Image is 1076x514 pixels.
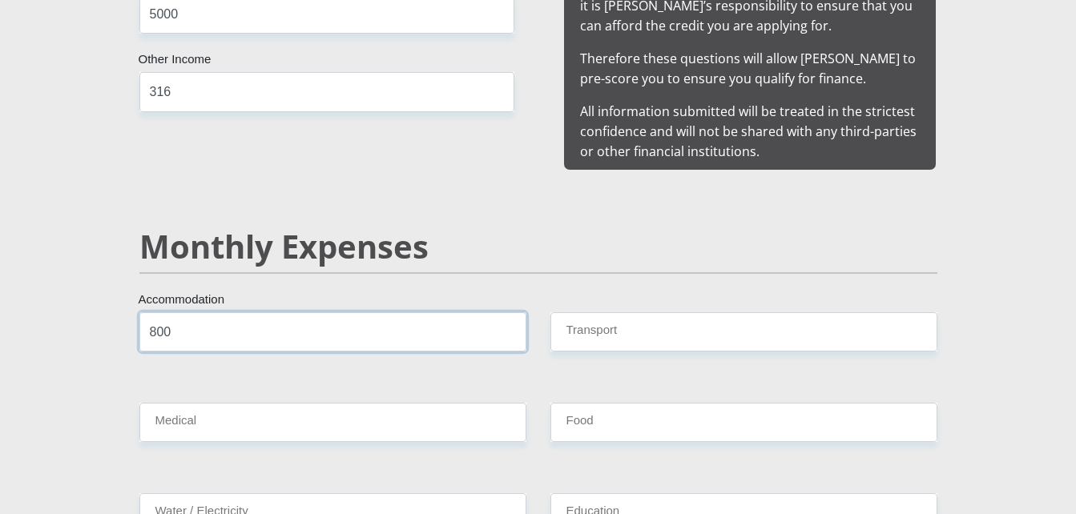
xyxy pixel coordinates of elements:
[550,312,937,351] input: Expenses - Transport
[139,227,937,266] h2: Monthly Expenses
[139,403,526,442] input: Expenses - Medical
[139,312,526,351] input: Expenses - Accommodation
[550,403,937,442] input: Expenses - Food
[139,72,514,111] input: Other Income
